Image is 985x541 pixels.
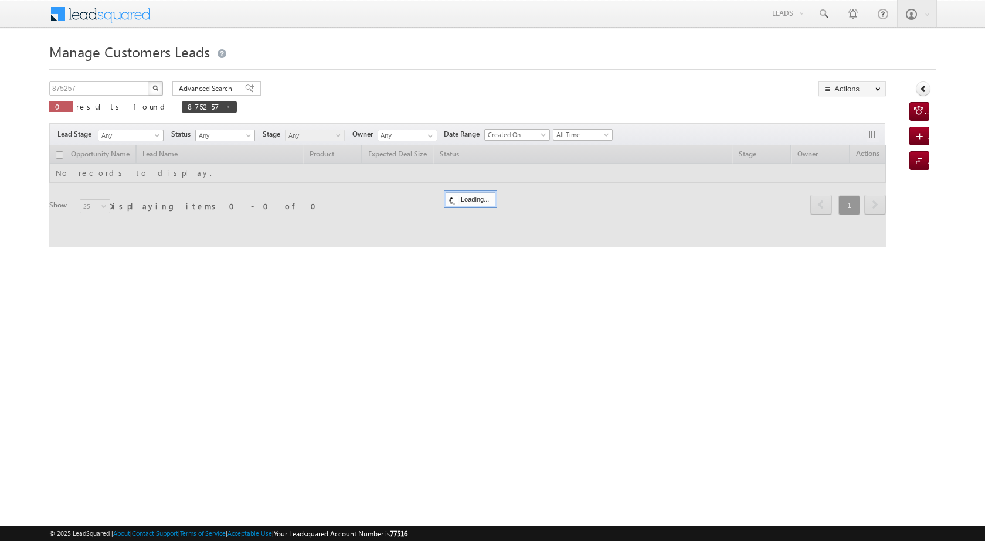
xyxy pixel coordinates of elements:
[263,129,285,139] span: Stage
[553,129,613,141] a: All Time
[98,130,164,141] a: Any
[57,129,96,139] span: Lead Stage
[152,85,158,91] img: Search
[484,129,550,141] a: Created On
[818,81,886,96] button: Actions
[179,83,236,94] span: Advanced Search
[352,129,378,139] span: Owner
[422,130,436,142] a: Show All Items
[286,130,341,141] span: Any
[113,529,130,537] a: About
[227,529,272,537] a: Acceptable Use
[446,192,495,206] div: Loading...
[180,529,226,537] a: Terms of Service
[390,529,407,538] span: 77516
[76,101,169,111] span: results found
[49,528,407,539] span: © 2025 LeadSquared | | | | |
[188,101,219,111] span: 875257
[274,529,407,538] span: Your Leadsquared Account Number is
[132,529,178,537] a: Contact Support
[485,130,546,140] span: Created On
[195,130,255,141] a: Any
[196,130,252,141] span: Any
[55,101,67,111] span: 0
[98,130,159,141] span: Any
[444,129,484,139] span: Date Range
[171,129,195,139] span: Status
[285,130,345,141] a: Any
[49,42,210,61] span: Manage Customers Leads
[378,130,437,141] input: Type to Search
[553,130,609,140] span: All Time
